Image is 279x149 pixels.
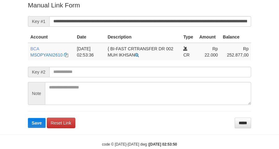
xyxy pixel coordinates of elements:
th: Account [28,31,74,43]
th: Balance [220,31,251,43]
a: Reset Link [47,118,75,128]
p: Manual Link Form [28,1,251,10]
td: { BI-FAST CRTRANSFER DR 002 MUH IKHSAN [105,43,181,61]
td: Rp 22.000 [197,43,220,61]
span: Key #2 [28,67,49,77]
th: Amount [197,31,220,43]
a: MSOPYANI2610 [30,52,63,57]
span: Note [28,82,45,105]
th: Type [181,31,197,43]
span: CR [183,52,189,57]
button: Save [28,118,46,128]
span: Key #1 [28,16,49,27]
th: Description [105,31,181,43]
td: Rp 252.877,00 [220,43,251,61]
span: BCA [30,46,39,51]
td: [DATE] 02:53:36 [74,43,105,61]
th: Date [74,31,105,43]
strong: [DATE] 02:53:50 [149,142,177,147]
a: Copy MSOPYANI2610 to clipboard [64,52,68,57]
small: code © [DATE]-[DATE] dwg | [102,142,177,147]
span: Save [32,120,42,125]
span: Reset Link [51,120,71,125]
